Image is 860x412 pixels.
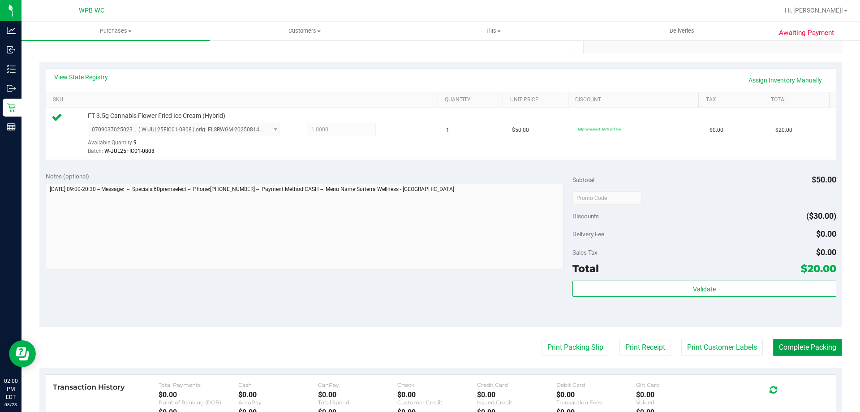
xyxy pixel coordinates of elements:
span: Hi, [PERSON_NAME]! [785,7,843,14]
span: 1 [446,126,449,134]
span: W-JUL25FIC01-0808 [104,148,155,154]
span: $0.00 [816,229,836,239]
div: $0.00 [159,390,238,399]
inline-svg: Inbound [7,45,16,54]
p: 02:00 PM EDT [4,377,17,401]
div: Transaction Fees [556,399,636,406]
a: Customers [210,22,399,40]
a: View State Registry [54,73,108,82]
div: CanPay [318,382,398,388]
span: WPB WC [79,7,104,14]
a: Tax [706,96,761,104]
a: Quantity [445,96,499,104]
span: Customers [211,27,398,35]
div: Cash [238,382,318,388]
span: $0.00 [816,247,836,257]
span: Purchases [21,27,210,35]
div: $0.00 [636,390,716,399]
div: Point of Banking (POB) [159,399,238,406]
div: Debit Card [556,382,636,388]
span: FT 3.5g Cannabis Flower Fried Ice Cream (Hybrid) [88,112,225,120]
inline-svg: Reports [7,122,16,131]
div: $0.00 [238,390,318,399]
button: Print Customer Labels [681,339,763,356]
div: Check [397,382,477,388]
span: 60premselect: 60% off line [578,127,621,131]
div: Gift Card [636,382,716,388]
span: 9 [133,139,137,146]
inline-svg: Outbound [7,84,16,93]
iframe: Resource center [9,340,36,367]
span: $0.00 [709,126,723,134]
div: Customer Credit [397,399,477,406]
button: Validate [572,281,836,297]
p: 08/23 [4,401,17,408]
a: SKU [53,96,434,104]
div: Voided [636,399,716,406]
span: Total [572,262,599,275]
a: Discount [575,96,695,104]
div: Available Quantity: [88,136,289,154]
div: $0.00 [556,390,636,399]
div: Total Payments [159,382,238,388]
div: Issued Credit [477,399,557,406]
a: Deliveries [588,22,776,40]
span: Subtotal [572,176,594,183]
span: ($30.00) [806,211,836,221]
inline-svg: Inventory [7,65,16,74]
span: $50.00 [812,175,836,184]
button: Print Packing Slip [542,339,609,356]
span: Delivery Fee [572,230,604,238]
span: Deliveries [658,27,706,35]
span: Sales Tax [572,249,598,256]
span: Notes (optional) [46,173,89,180]
div: $0.00 [318,390,398,399]
div: Total Spendr [318,399,398,406]
div: AeroPay [238,399,318,406]
span: Batch: [88,148,103,154]
a: Tills [399,22,587,40]
span: Discounts [572,208,599,224]
span: Validate [693,286,716,293]
div: $0.00 [397,390,477,399]
div: Credit Card [477,382,557,388]
input: Promo Code [572,191,642,205]
button: Complete Packing [773,339,842,356]
inline-svg: Retail [7,103,16,112]
span: Awaiting Payment [779,28,834,38]
span: $20.00 [801,262,836,275]
span: Tills [399,27,587,35]
div: $0.00 [477,390,557,399]
a: Unit Price [510,96,565,104]
a: Assign Inventory Manually [743,73,828,88]
button: Print Receipt [619,339,671,356]
span: $50.00 [512,126,529,134]
a: Purchases [21,22,210,40]
span: $20.00 [775,126,792,134]
a: Total [771,96,826,104]
inline-svg: Analytics [7,26,16,35]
